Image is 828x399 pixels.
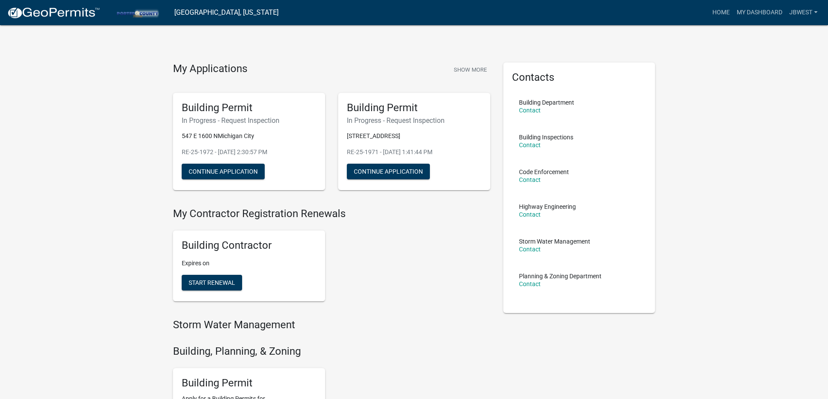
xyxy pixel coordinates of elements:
[173,208,490,308] wm-registration-list-section: My Contractor Registration Renewals
[347,148,482,157] p: RE-25-1971 - [DATE] 1:41:44 PM
[173,345,490,358] h4: Building, Planning, & Zoning
[519,176,541,183] a: Contact
[519,134,573,140] p: Building Inspections
[347,164,430,179] button: Continue Application
[519,238,590,244] p: Storm Water Management
[786,4,821,21] a: jbwest
[733,4,786,21] a: My Dashboard
[519,107,541,114] a: Contact
[173,63,247,76] h4: My Applications
[182,116,316,125] h6: In Progress - Request Inspection
[519,280,541,287] a: Contact
[347,132,482,141] p: [STREET_ADDRESS]
[519,204,576,210] p: Highway Engineering
[189,279,235,286] span: Start Renewal
[519,211,541,218] a: Contact
[519,99,574,106] p: Building Department
[709,4,733,21] a: Home
[182,164,265,179] button: Continue Application
[182,377,316,389] h5: Building Permit
[519,142,541,148] a: Contact
[182,259,316,268] p: Expires on
[347,102,482,114] h5: Building Permit
[519,273,602,279] p: Planning & Zoning Department
[173,319,490,331] h4: Storm Water Management
[182,239,316,252] h5: Building Contractor
[182,148,316,157] p: RE-25-1972 - [DATE] 2:30:57 PM
[519,246,541,253] a: Contact
[512,71,647,84] h5: Contacts
[182,132,316,141] p: 547 E 1600 NMichigan City
[174,5,279,20] a: [GEOGRAPHIC_DATA], [US_STATE]
[347,116,482,125] h6: In Progress - Request Inspection
[107,7,167,18] img: Porter County, Indiana
[173,208,490,220] h4: My Contractor Registration Renewals
[450,63,490,77] button: Show More
[519,169,569,175] p: Code Enforcement
[182,275,242,290] button: Start Renewal
[182,102,316,114] h5: Building Permit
